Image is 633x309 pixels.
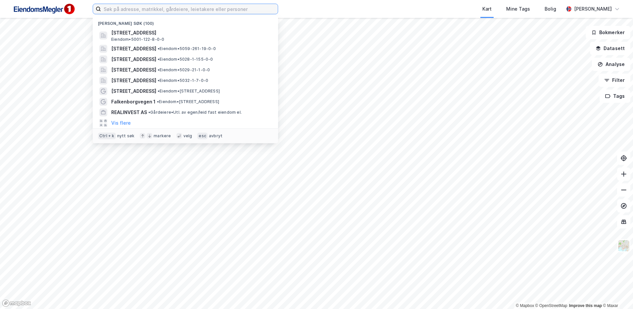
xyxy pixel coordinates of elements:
span: • [157,99,159,104]
div: velg [183,133,192,139]
a: OpenStreetMap [535,303,567,308]
button: Analyse [592,58,630,71]
div: [PERSON_NAME] søk (100) [93,16,278,28]
span: Eiendom • 5059-261-19-0-0 [158,46,216,51]
span: [STREET_ADDRESS] [111,77,156,85]
div: markere [154,133,171,139]
span: • [158,57,160,62]
div: Bolig [545,5,556,13]
input: Søk på adresse, matrikkel, gårdeiere, leietakere eller personer [101,4,278,14]
span: Eiendom • 5028-1-155-0-0 [158,57,213,62]
button: Datasett [590,42,630,55]
img: F4PB6Px+NJ5v8B7XTbfpPpyloAAAAASUVORK5CYII= [11,2,77,17]
span: Eiendom • 5032-1-7-0-0 [158,78,208,83]
span: Eiendom • 5001-122-8-0-0 [111,37,164,42]
span: • [158,78,160,83]
div: Ctrl + k [98,133,116,139]
div: Mine Tags [506,5,530,13]
iframe: Chat Widget [600,277,633,309]
button: Bokmerker [586,26,630,39]
span: [STREET_ADDRESS] [111,87,156,95]
span: Gårdeiere • Utl. av egen/leid fast eiendom el. [148,110,242,115]
span: REALINVEST AS [111,108,147,116]
div: [PERSON_NAME] [574,5,612,13]
div: nytt søk [117,133,135,139]
span: Eiendom • [STREET_ADDRESS] [158,89,220,94]
button: Filter [599,74,630,87]
span: [STREET_ADDRESS] [111,66,156,74]
a: Mapbox [516,303,534,308]
span: [STREET_ADDRESS] [111,45,156,53]
div: Kart [482,5,492,13]
a: Mapbox homepage [2,299,31,307]
button: Tags [600,90,630,103]
span: Eiendom • [STREET_ADDRESS] [157,99,219,104]
span: Falkenborgvegen 1 [111,98,156,106]
span: • [158,67,160,72]
div: avbryt [209,133,222,139]
span: • [158,89,160,93]
a: Improve this map [569,303,602,308]
div: esc [197,133,208,139]
button: Vis flere [111,119,131,127]
span: [STREET_ADDRESS] [111,29,270,37]
span: [STREET_ADDRESS] [111,55,156,63]
img: Z [617,239,630,252]
div: Kontrollprogram for chat [600,277,633,309]
span: • [158,46,160,51]
span: Eiendom • 5029-21-1-0-0 [158,67,210,73]
span: • [148,110,150,115]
